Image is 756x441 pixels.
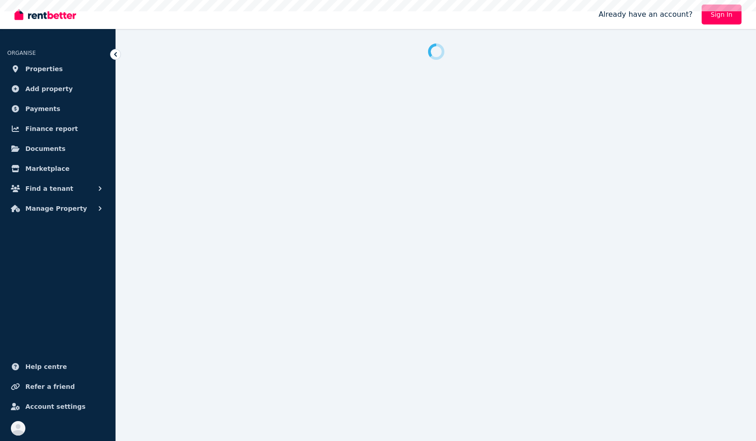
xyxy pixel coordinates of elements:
[7,378,108,396] a: Refer a friend
[25,143,66,154] span: Documents
[25,63,63,74] span: Properties
[7,179,108,198] button: Find a tenant
[598,9,693,20] span: Already have an account?
[702,5,742,24] a: Sign In
[7,80,108,98] a: Add property
[7,50,36,56] span: ORGANISE
[7,199,108,218] button: Manage Property
[25,83,73,94] span: Add property
[7,100,108,118] a: Payments
[25,361,67,372] span: Help centre
[25,163,69,174] span: Marketplace
[25,123,78,134] span: Finance report
[14,8,76,21] img: RentBetter
[25,183,73,194] span: Find a tenant
[25,381,75,392] span: Refer a friend
[7,140,108,158] a: Documents
[7,160,108,178] a: Marketplace
[25,203,87,214] span: Manage Property
[25,401,86,412] span: Account settings
[7,120,108,138] a: Finance report
[25,103,60,114] span: Payments
[7,60,108,78] a: Properties
[7,397,108,416] a: Account settings
[7,358,108,376] a: Help centre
